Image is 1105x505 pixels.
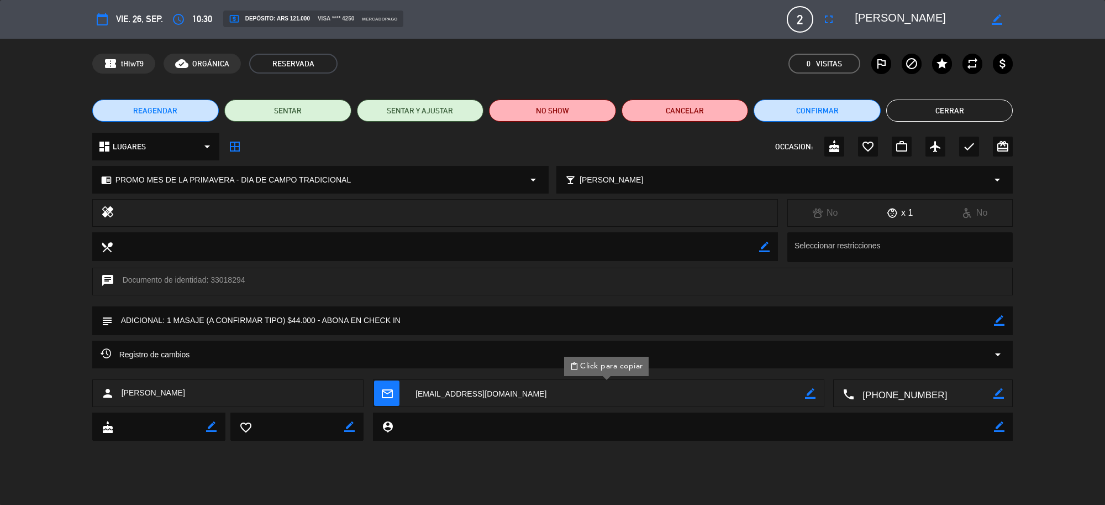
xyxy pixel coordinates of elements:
i: local_dining [101,241,113,253]
i: access_time [172,13,185,26]
span: confirmation_number [104,57,117,70]
span: OCCASION: [775,140,813,153]
i: cloud_done [175,57,188,70]
i: border_all [228,140,241,153]
button: REAGENDAR [92,100,219,122]
button: SENTAR Y AJUSTAR [357,100,484,122]
i: outlined_flag [875,57,888,70]
i: border_color [994,421,1004,432]
i: person [101,387,114,400]
i: border_color [992,14,1002,25]
i: person_pin [381,420,393,433]
i: healing [101,205,114,221]
i: calendar_today [96,13,109,26]
div: Documento de identidad: 33018294 [92,268,1013,295]
div: x 1 [862,206,937,220]
i: favorite_border [861,140,875,153]
span: Depósito: ARS 121.000 [229,13,310,24]
i: border_color [759,242,770,252]
span: PROMO MES DE LA PRIMAVERA - DIA DE CAMPO TRADICIONAL [115,174,351,186]
i: arrow_drop_down [527,173,540,186]
span: [PERSON_NAME] [580,174,643,186]
i: local_phone [842,388,854,400]
div: No [938,206,1012,220]
i: cake [828,140,841,153]
div: No [788,206,862,220]
i: local_bar [565,175,576,185]
i: fullscreen [822,13,835,26]
i: mail_outline [381,387,393,399]
span: REAGENDAR [133,105,177,117]
i: chrome_reader_mode [101,175,112,185]
span: Click para copiar [570,361,643,372]
i: arrow_drop_down [201,140,214,153]
i: repeat [966,57,979,70]
button: NO SHOW [489,100,616,122]
i: dashboard [98,140,111,153]
span: RESERVADA [249,54,338,74]
i: work_outline [895,140,908,153]
span: ORGÁNICA [192,58,229,70]
button: Cerrar [886,100,1013,122]
i: favorite_border [239,421,251,433]
i: border_color [994,315,1004,326]
i: chat [101,274,114,289]
button: SENTAR [224,100,351,122]
i: block [905,57,918,70]
span: 2 [787,6,813,33]
button: calendar_today [92,9,112,29]
span: LUGARES [113,140,146,153]
i: check [962,140,976,153]
span: 10:30 [192,12,212,27]
button: Cancelar [622,100,749,122]
span: content_paste [570,362,578,371]
i: subject [101,315,113,327]
i: arrow_drop_down [991,348,1004,361]
i: airplanemode_active [929,140,942,153]
button: Confirmar [754,100,881,122]
i: card_giftcard [996,140,1009,153]
button: access_time [169,9,188,29]
i: local_atm [229,13,240,24]
i: border_color [805,388,815,399]
span: 0 [807,58,811,70]
span: Registro de cambios [101,348,190,361]
i: star [935,57,949,70]
span: [PERSON_NAME] [122,387,185,399]
i: attach_money [996,57,1009,70]
i: border_color [344,421,355,432]
i: cake [101,421,113,433]
button: fullscreen [819,9,839,29]
em: Visitas [816,58,842,70]
span: mercadopago [362,15,397,23]
span: tHlwT9 [121,58,144,70]
i: border_color [206,421,217,432]
i: border_color [993,388,1004,399]
i: arrow_drop_down [991,173,1004,186]
span: vie. 26, sep. [116,12,163,27]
